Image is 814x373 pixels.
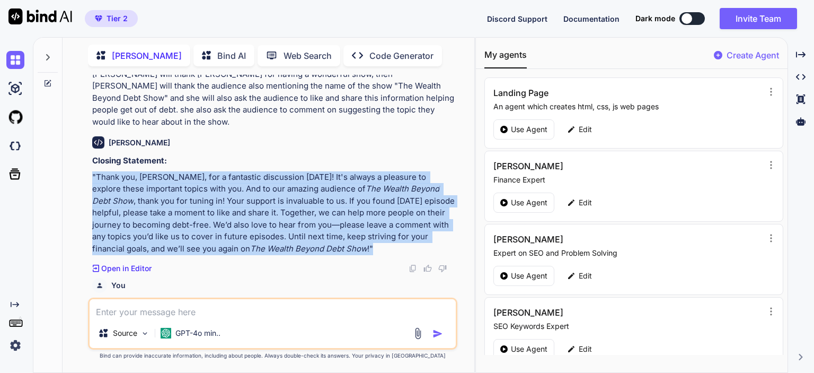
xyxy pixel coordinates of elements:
p: Edit [579,271,592,281]
em: The Wealth Beyond Debt Show [92,184,441,206]
img: GPT-4o mini [161,328,171,339]
strong: Closing Statement: [92,155,167,166]
h6: [PERSON_NAME] [109,137,170,148]
button: premiumTier 2 [85,10,138,27]
img: dislike [438,264,447,273]
p: SEO Keywords Expert [493,321,762,332]
p: Open in Editor [101,263,152,274]
p: Bind can provide inaccurate information, including about people. Always double-check its answers.... [88,352,457,360]
p: "Thank you, [PERSON_NAME], for a fantastic discussion [DATE]! It's always a pleasure to explore t... [92,171,455,255]
img: copy [409,264,417,273]
p: Web Search [284,49,332,62]
p: Use Agent [511,344,547,354]
img: like [423,264,432,273]
button: My agents [484,48,527,68]
img: darkCloudIdeIcon [6,137,24,155]
p: GPT-4o min.. [175,328,220,339]
p: Edit [579,344,592,354]
p: Finance Expert [493,175,762,185]
img: Bind AI [8,8,72,24]
img: icon [432,328,443,339]
span: Documentation [563,14,620,23]
p: Edit [579,197,592,208]
h3: [PERSON_NAME] [493,306,682,319]
button: Documentation [563,13,620,24]
p: Use Agent [511,124,547,135]
p: Edit [579,124,592,135]
p: Now i need you write me an closing statement for the same podcast show. in the statement, [PERSON... [92,56,455,128]
span: Tier 2 [107,13,128,24]
p: An agent which creates html, css, js web pages [493,101,762,112]
img: Pick Models [140,329,149,338]
h6: You [111,280,126,291]
p: Use Agent [511,271,547,281]
p: Expert on SEO and Problem Solving [493,248,762,258]
img: githubLight [6,108,24,126]
p: Source [113,328,137,339]
em: The Wealth Beyond Debt Show [250,244,367,254]
span: Discord Support [487,14,547,23]
button: Discord Support [487,13,547,24]
h3: [PERSON_NAME] [493,160,682,172]
h3: [PERSON_NAME] [493,233,682,246]
p: [PERSON_NAME] [112,49,182,62]
img: attachment [412,327,424,340]
h3: Landing Page [493,86,682,99]
img: chat [6,51,24,69]
p: Code Generator [369,49,433,62]
p: Create Agent [727,49,779,62]
img: premium [95,15,102,22]
button: Invite Team [720,8,797,29]
p: Use Agent [511,197,547,208]
img: settings [6,336,24,354]
span: Dark mode [635,13,675,24]
img: ai-studio [6,80,24,98]
p: Bind AI [217,49,246,62]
